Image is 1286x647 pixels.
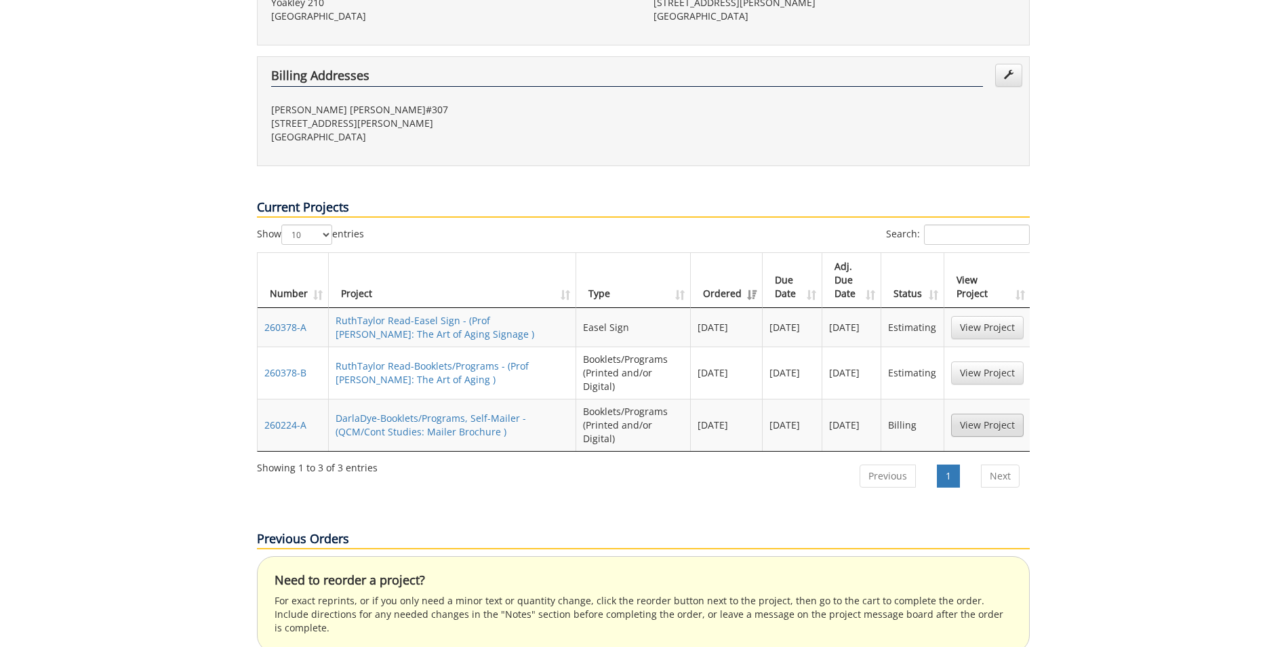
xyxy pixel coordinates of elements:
[257,530,1030,549] p: Previous Orders
[275,574,1012,587] h4: Need to reorder a project?
[937,465,960,488] a: 1
[336,314,534,340] a: RuthTaylor Read-Easel Sign - (Prof [PERSON_NAME]: The Art of Aging Signage )
[336,359,529,386] a: RuthTaylor Read-Booklets/Programs - (Prof [PERSON_NAME]: The Art of Aging )
[951,361,1024,385] a: View Project
[691,399,763,451] td: [DATE]
[576,253,691,308] th: Type: activate to sort column ascending
[951,316,1024,339] a: View Project
[654,9,1016,23] p: [GEOGRAPHIC_DATA]
[691,347,763,399] td: [DATE]
[822,253,882,308] th: Adj. Due Date: activate to sort column ascending
[271,9,633,23] p: [GEOGRAPHIC_DATA]
[763,253,822,308] th: Due Date: activate to sort column ascending
[576,308,691,347] td: Easel Sign
[275,594,1012,635] p: For exact reprints, or if you only need a minor text or quantity change, click the reorder button...
[281,224,332,245] select: Showentries
[691,253,763,308] th: Ordered: activate to sort column ascending
[881,253,944,308] th: Status: activate to sort column ascending
[576,399,691,451] td: Booklets/Programs (Printed and/or Digital)
[881,399,944,451] td: Billing
[257,199,1030,218] p: Current Projects
[822,308,882,347] td: [DATE]
[336,412,526,438] a: DarlaDye-Booklets/Programs, Self-Mailer - (QCM/Cont Studies: Mailer Brochure )
[951,414,1024,437] a: View Project
[886,224,1030,245] label: Search:
[264,366,306,379] a: 260378-B
[329,253,577,308] th: Project: activate to sort column ascending
[258,253,329,308] th: Number: activate to sort column ascending
[271,130,633,144] p: [GEOGRAPHIC_DATA]
[264,418,306,431] a: 260224-A
[995,64,1022,87] a: Edit Addresses
[881,347,944,399] td: Estimating
[271,117,633,130] p: [STREET_ADDRESS][PERSON_NAME]
[691,308,763,347] td: [DATE]
[264,321,306,334] a: 260378-A
[257,224,364,245] label: Show entries
[271,69,983,87] h4: Billing Addresses
[944,253,1030,308] th: View Project: activate to sort column ascending
[924,224,1030,245] input: Search:
[822,399,882,451] td: [DATE]
[860,465,916,488] a: Previous
[576,347,691,399] td: Booklets/Programs (Printed and/or Digital)
[271,103,633,117] p: [PERSON_NAME] [PERSON_NAME]#307
[763,347,822,399] td: [DATE]
[257,456,378,475] div: Showing 1 to 3 of 3 entries
[763,399,822,451] td: [DATE]
[881,308,944,347] td: Estimating
[763,308,822,347] td: [DATE]
[981,465,1020,488] a: Next
[822,347,882,399] td: [DATE]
